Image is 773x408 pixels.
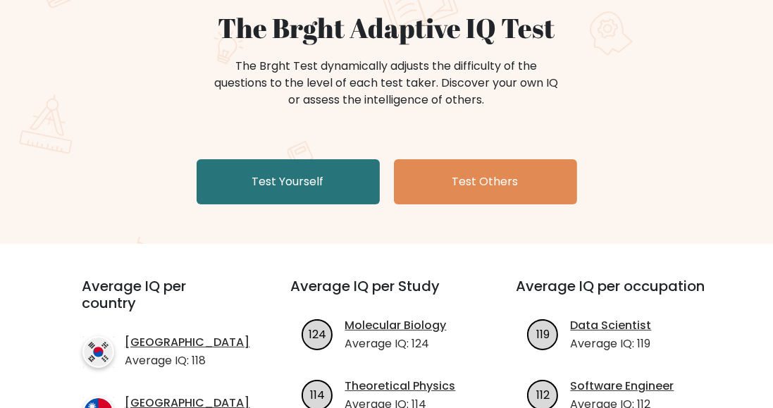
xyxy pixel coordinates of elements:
[211,58,563,109] div: The Brght Test dynamically adjusts the difficulty of the questions to the level of each test take...
[536,387,550,403] text: 112
[570,378,674,395] a: Software Engineer
[82,336,114,368] img: country
[82,278,240,328] h3: Average IQ per country
[570,317,651,334] a: Data Scientist
[516,278,707,311] h3: Average IQ per occupation
[125,352,250,369] p: Average IQ: 118
[125,334,250,351] a: [GEOGRAPHIC_DATA]
[43,11,731,44] h1: The Brght Adaptive IQ Test
[394,159,577,204] a: Test Others
[345,317,446,334] a: Molecular Biology
[536,326,550,342] text: 119
[197,159,380,204] a: Test Yourself
[345,335,446,352] p: Average IQ: 124
[290,278,482,311] h3: Average IQ per Study
[309,326,326,342] text: 124
[570,335,651,352] p: Average IQ: 119
[345,378,455,395] a: Theoretical Physics
[310,387,325,403] text: 114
